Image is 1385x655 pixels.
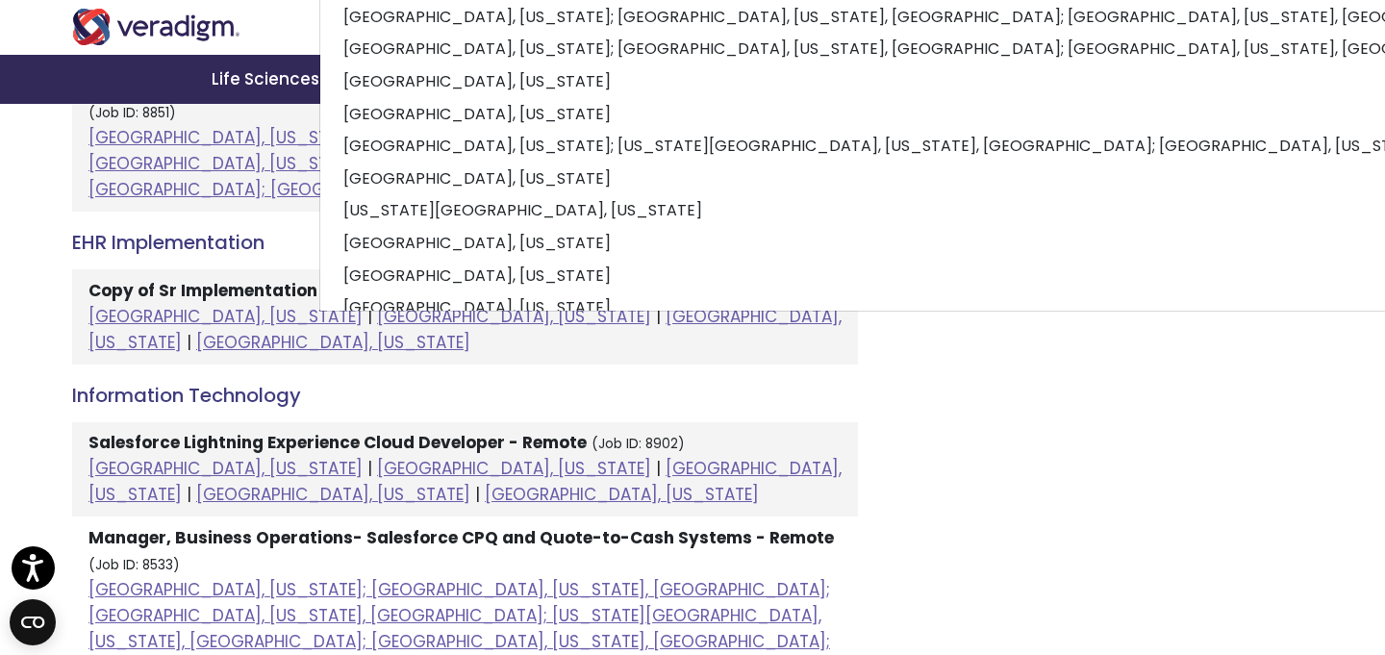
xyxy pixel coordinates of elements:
[377,305,651,328] a: [GEOGRAPHIC_DATA], [US_STATE]
[367,457,372,480] span: |
[10,599,56,645] button: Open CMP widget
[656,305,661,328] span: |
[592,435,685,453] small: (Job ID: 8902)
[187,331,191,354] span: |
[88,126,830,201] a: [GEOGRAPHIC_DATA], [US_STATE]; [GEOGRAPHIC_DATA], [US_STATE], [GEOGRAPHIC_DATA]; [GEOGRAPHIC_DATA...
[377,457,651,480] a: [GEOGRAPHIC_DATA], [US_STATE]
[189,55,348,104] a: Life Sciences
[72,231,858,254] h4: EHR Implementation
[88,104,176,122] small: (Job ID: 8851)
[88,305,842,354] a: [GEOGRAPHIC_DATA], [US_STATE]
[72,9,240,45] img: Veradigm logo
[88,556,180,574] small: (Job ID: 8533)
[88,431,587,454] strong: Salesforce Lightning Experience Cloud Developer - Remote
[72,384,858,407] h4: Information Technology
[88,305,363,328] a: [GEOGRAPHIC_DATA], [US_STATE]
[196,331,470,354] a: [GEOGRAPHIC_DATA], [US_STATE]
[88,526,834,549] strong: Manager, Business Operations- Salesforce CPQ and Quote-to-Cash Systems - Remote
[187,483,191,506] span: |
[475,483,480,506] span: |
[196,483,470,506] a: [GEOGRAPHIC_DATA], [US_STATE]
[656,457,661,480] span: |
[485,483,759,506] a: [GEOGRAPHIC_DATA], [US_STATE]
[367,305,372,328] span: |
[88,457,363,480] a: [GEOGRAPHIC_DATA], [US_STATE]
